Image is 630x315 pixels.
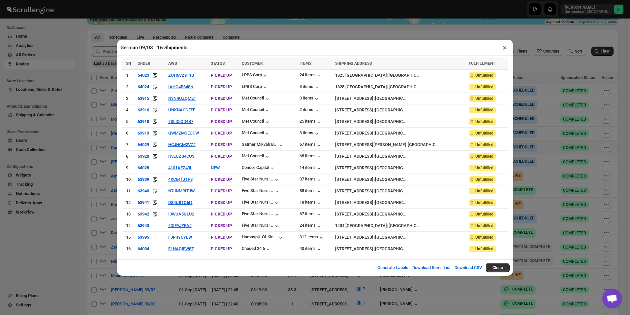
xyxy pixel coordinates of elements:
[138,177,149,182] div: 63939
[299,84,320,91] div: 3 items
[299,211,322,218] div: 67 items
[242,234,277,239] div: Hamaspik Of Kin...
[211,84,232,89] span: PICKED UP
[138,72,149,79] button: 64023
[335,72,387,79] div: 1825 [GEOGRAPHIC_DATA]
[211,142,232,147] span: PICKED UP
[138,142,149,147] div: 64029
[335,107,373,113] div: [STREET_ADDRESS]
[299,223,322,229] button: 24 items
[138,211,149,217] button: 63942
[122,162,136,174] td: 9
[242,142,284,148] button: Satmer Mikvah B...
[242,72,268,79] button: LPBS Corp
[242,188,280,195] button: Five Star Nursi...
[475,84,493,90] span: Unfulfilled
[335,141,465,148] div: |
[242,177,280,183] button: Five Star Nursi...
[335,176,373,183] div: [STREET_ADDRESS]
[475,200,493,205] span: Unfulfilled
[299,130,320,137] button: 3 items
[168,119,193,124] button: 7SLD5OD4B7
[211,73,232,78] span: PICKED UP
[242,119,270,125] button: Met Council
[335,246,465,252] div: |
[138,131,149,136] div: 63919
[138,73,149,78] div: 64023
[242,177,273,181] div: Five Star Nursi...
[211,223,232,228] span: PICKED UP
[242,246,271,253] button: Chesed 24 6
[122,208,136,220] td: 13
[335,61,372,66] span: SHIPPING ADDRESS
[168,235,192,240] button: F3PIIYCYEW
[299,234,325,241] button: 312 items
[451,261,486,274] button: Download CSV
[335,222,387,229] div: 1434 [GEOGRAPHIC_DATA]
[373,261,412,274] button: Generate Labels
[138,107,149,113] button: 63916
[475,142,493,147] span: Unfulfilled
[168,61,177,66] span: AWB
[389,72,420,79] div: [GEOGRAPHIC_DATA]
[335,153,465,160] div: |
[211,235,232,240] span: PICKED UP
[242,153,270,160] button: Met Council
[242,200,273,205] div: Five Star Nursi...
[335,72,465,79] div: |
[211,131,232,136] span: PICKED UP
[122,81,136,93] td: 2
[211,177,232,182] span: PICKED UP
[138,176,149,183] button: 63939
[211,119,232,124] span: PICKED UP
[138,95,149,102] button: 63915
[122,174,136,185] td: 10
[475,177,493,182] span: Unfulfilled
[211,246,232,251] span: PICKED UP
[475,212,493,217] span: Unfulfilled
[389,84,420,90] div: [GEOGRAPHIC_DATA]
[122,127,136,139] td: 6
[335,165,465,171] div: |
[242,84,268,91] button: LPBS Corp
[389,222,420,229] div: [GEOGRAPHIC_DATA]
[138,119,149,124] div: 63918
[335,211,373,217] div: [STREET_ADDRESS]
[122,220,136,231] td: 14
[168,223,192,228] button: 4DIFYJZEA2
[211,154,232,159] span: PICKED UP
[299,142,322,148] button: 67 items
[375,118,406,125] div: [GEOGRAPHIC_DATA]
[242,223,280,229] button: Five Star Nursi...
[375,199,406,206] div: [GEOGRAPHIC_DATA]
[242,96,270,102] button: Met Council
[211,165,220,170] span: NEW
[138,223,149,228] button: 63943
[138,188,149,193] div: 63940
[299,200,322,206] button: 18 items
[242,130,270,137] button: Met Council
[138,130,149,137] button: 63919
[242,61,263,66] span: CUSTOMER
[211,61,225,66] span: STATUS
[138,165,149,170] button: 64028
[168,96,196,101] button: N3NRUZQME1
[122,69,136,81] td: 1
[299,119,322,125] button: 25 items
[299,96,320,102] div: 3 items
[335,188,465,194] div: |
[375,130,406,137] div: [GEOGRAPHIC_DATA]
[299,72,322,79] div: 24 items
[122,93,136,104] td: 3
[242,200,280,206] button: Five Star Nursi...
[335,246,373,252] div: [STREET_ADDRESS]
